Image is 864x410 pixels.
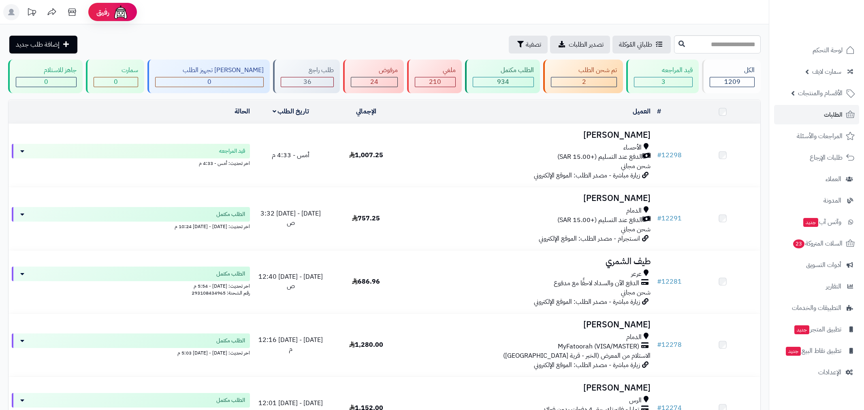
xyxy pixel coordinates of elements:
span: زيارة مباشرة - مصدر الطلب: الموقع الإلكتروني [534,360,640,370]
span: جديد [786,347,801,356]
span: شحن مجاني [621,161,651,171]
span: العملاء [826,173,841,185]
span: إضافة طلب جديد [16,40,60,49]
div: 36 [281,77,333,87]
span: تصفية [526,40,541,49]
span: [DATE] - [DATE] 3:32 ص [260,209,321,228]
a: المراجعات والأسئلة [774,126,859,146]
a: إضافة طلب جديد [9,36,77,53]
span: تصدير الطلبات [569,40,604,49]
span: الإعدادات [818,367,841,378]
a: طلبات الإرجاع [774,148,859,167]
span: المدونة [823,195,841,206]
a: تاريخ الطلب [273,107,309,116]
div: 0 [94,77,138,87]
span: المراجعات والأسئلة [797,130,843,142]
a: #12278 [657,340,682,350]
span: قيد المراجعه [219,147,245,155]
span: أمس - 4:33 م [272,150,309,160]
span: 24 [370,77,378,87]
a: أدوات التسويق [774,255,859,275]
span: رقم الشحنة: 293108434965 [192,289,250,297]
div: اخر تحديث: [DATE] - 5:54 م [12,281,250,290]
div: ملغي [415,66,456,75]
a: تحديثات المنصة [21,4,42,22]
span: زيارة مباشرة - مصدر الطلب: الموقع الإلكتروني [534,171,640,180]
div: 934 [473,77,533,87]
span: الدفع عند التسليم (+15.00 SAR) [557,152,642,162]
span: الرس [629,396,642,405]
div: مرفوض [351,66,398,75]
span: الأقسام والمنتجات [798,88,843,99]
span: 0 [114,77,118,87]
a: # [657,107,661,116]
div: اخر تحديث: أمس - 4:33 م [12,158,250,167]
span: 686.96 [352,277,380,286]
button: تصفية [509,36,548,53]
span: أدوات التسويق [806,259,841,271]
a: لوحة التحكم [774,41,859,60]
span: # [657,214,661,223]
h3: [PERSON_NAME] [407,130,651,140]
a: المدونة [774,191,859,210]
a: العميل [633,107,651,116]
div: طلب راجع [281,66,334,75]
span: طلبات الإرجاع [810,152,843,163]
span: 1,280.00 [349,340,383,350]
span: الدمام [626,333,642,342]
span: لوحة التحكم [813,45,843,56]
div: سمارت [94,66,138,75]
a: السلات المتروكة23 [774,234,859,253]
a: تصدير الطلبات [550,36,610,53]
span: [DATE] - [DATE] 12:40 ص [258,272,323,291]
span: 934 [497,77,509,87]
span: جديد [794,325,809,334]
a: #12281 [657,277,682,286]
span: 0 [207,77,211,87]
h3: طيف الشمري [407,257,651,266]
span: 23 [793,239,804,248]
span: الدفع عند التسليم (+15.00 SAR) [557,216,642,225]
span: الأحساء [623,143,642,152]
span: # [657,150,661,160]
a: وآتس آبجديد [774,212,859,232]
a: تطبيق نقاط البيعجديد [774,341,859,361]
div: 3 [634,77,692,87]
div: [PERSON_NAME] تجهيز الطلب [155,66,264,75]
a: سمارت 0 [84,60,146,93]
a: #12298 [657,150,682,160]
a: جاهز للاستلام 0 [6,60,84,93]
span: جديد [803,218,818,227]
a: قيد المراجعه 3 [625,60,700,93]
a: تم شحن الطلب 2 [542,60,625,93]
span: انستجرام - مصدر الطلب: الموقع الإلكتروني [539,234,640,243]
span: عرعر [631,269,642,279]
a: التقارير [774,277,859,296]
a: [PERSON_NAME] تجهيز الطلب 0 [146,60,272,93]
div: الطلب مكتمل [473,66,534,75]
span: الدفع الآن والسداد لاحقًا مع مدفوع [554,279,639,288]
a: الإعدادات [774,363,859,382]
span: 757.25 [352,214,380,223]
span: 1209 [724,77,740,87]
span: الطلب مكتمل [216,396,245,404]
div: تم شحن الطلب [551,66,617,75]
a: التطبيقات والخدمات [774,298,859,318]
a: طلب راجع 36 [271,60,341,93]
div: 0 [156,77,264,87]
span: # [657,277,661,286]
img: ai-face.png [113,4,129,20]
span: الطلب مكتمل [216,337,245,345]
a: الطلب مكتمل 934 [463,60,542,93]
div: جاهز للاستلام [16,66,77,75]
span: 0 [44,77,48,87]
h3: [PERSON_NAME] [407,194,651,203]
a: الإجمالي [356,107,376,116]
span: 3 [661,77,666,87]
span: الطلب مكتمل [216,210,245,218]
span: التطبيقات والخدمات [792,302,841,314]
a: الطلبات [774,105,859,124]
a: تطبيق المتجرجديد [774,320,859,339]
span: [DATE] - [DATE] 12:16 م [258,335,323,354]
span: زيارة مباشرة - مصدر الطلب: الموقع الإلكتروني [534,297,640,307]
